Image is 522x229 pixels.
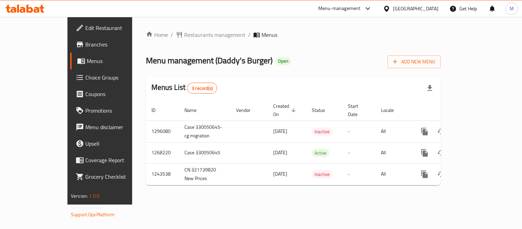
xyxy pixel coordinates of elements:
[375,163,411,185] td: All
[433,145,449,161] button: Change Status
[342,163,375,185] td: -
[510,5,514,12] span: M
[71,210,115,219] a: Support.OpsPlatform
[381,106,403,114] span: Locale
[70,152,155,168] a: Coverage Report
[312,128,332,136] span: Inactive
[171,31,173,39] li: /
[146,142,179,163] td: 1268220
[146,31,168,39] a: Home
[179,163,231,185] td: CN 321739820 New Prices
[433,166,449,183] button: Change Status
[387,55,441,68] button: Add New Menu
[70,102,155,119] a: Promotions
[146,31,441,39] nav: breadcrumb
[273,102,298,118] span: Created On
[71,203,103,212] span: Get support on:
[433,123,449,140] button: Change Status
[184,31,245,39] span: Restaurants management
[375,142,411,163] td: All
[312,170,332,178] span: Inactive
[85,24,149,32] span: Edit Restaurant
[187,83,217,94] div: Total records count
[312,127,332,136] div: Inactive
[312,106,334,114] span: Status
[248,31,251,39] li: /
[312,149,329,157] span: Active
[375,121,411,142] td: All
[318,4,361,13] div: Menu-management
[146,53,273,68] span: Menu management ( Daddy's Burger )
[275,57,291,65] div: Open
[416,166,433,183] button: more
[146,121,179,142] td: 1296080
[151,82,217,94] h2: Menus List
[70,36,155,53] a: Branches
[188,85,217,92] span: 3 record(s)
[393,5,438,12] div: [GEOGRAPHIC_DATA]
[393,58,435,66] span: Add New Menu
[422,80,438,96] div: Export file
[179,142,231,163] td: Case 330050645
[342,121,375,142] td: -
[176,31,245,39] a: Restaurants management
[70,20,155,36] a: Edit Restaurant
[70,168,155,185] a: Grocery Checklist
[273,148,287,157] span: [DATE]
[70,119,155,135] a: Menu disclaimer
[275,58,291,64] span: Open
[70,69,155,86] a: Choice Groups
[342,142,375,163] td: -
[146,163,179,185] td: 1243538
[85,73,149,82] span: Choice Groups
[89,191,99,200] span: 1.0.0
[85,40,149,49] span: Branches
[85,156,149,164] span: Coverage Report
[273,169,287,178] span: [DATE]
[85,173,149,181] span: Grocery Checklist
[236,106,259,114] span: Vendor
[87,57,149,65] span: Menus
[85,90,149,98] span: Coupons
[273,127,287,136] span: [DATE]
[411,100,488,121] th: Actions
[70,53,155,69] a: Menus
[179,121,231,142] td: Case 330050645-cg migration
[184,106,205,114] span: Name
[151,106,164,114] span: ID
[85,123,149,131] span: Menu disclaimer
[262,31,277,39] span: Menus
[85,139,149,148] span: Upsell
[416,145,433,161] button: more
[146,100,488,185] table: enhanced table
[85,106,149,115] span: Promotions
[416,123,433,140] button: more
[70,86,155,102] a: Coupons
[70,135,155,152] a: Upsell
[71,191,88,200] span: Version:
[348,102,367,118] span: Start Date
